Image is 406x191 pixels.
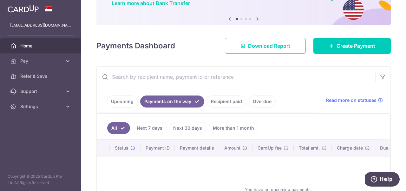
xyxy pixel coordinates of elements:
a: Overdue [249,95,276,108]
span: Refer & Save [20,73,62,79]
input: Search by recipient name, payment id or reference [97,67,375,87]
a: All [107,122,130,134]
a: Next 7 days [133,122,167,134]
a: Next 30 days [169,122,206,134]
iframe: Opens a widget where you can find more information [365,172,400,188]
span: Amount [224,145,240,151]
span: Total amt. [299,145,320,151]
span: Status [115,145,128,151]
a: Read more on statuses [326,97,383,103]
a: Recipient paid [207,95,246,108]
span: CardUp fee [258,145,282,151]
a: More than 1 month [209,122,258,134]
p: [EMAIL_ADDRESS][DOMAIN_NAME] [10,22,71,28]
a: Upcoming [107,95,138,108]
h4: Payments Dashboard [96,40,175,52]
span: Pay [20,58,62,64]
th: Payment ID [141,140,175,156]
span: Settings [20,103,62,110]
span: Due date [380,145,399,151]
span: Support [20,88,62,95]
a: Payments on the way [140,95,204,108]
span: Create Payment [337,42,375,50]
a: Download Report [225,38,306,54]
span: Read more on statuses [326,97,377,103]
span: Charge date [337,145,363,151]
span: Download Report [248,42,290,50]
a: Create Payment [313,38,391,54]
th: Payment details [175,140,219,156]
img: CardUp [8,5,39,13]
span: Home [20,43,62,49]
